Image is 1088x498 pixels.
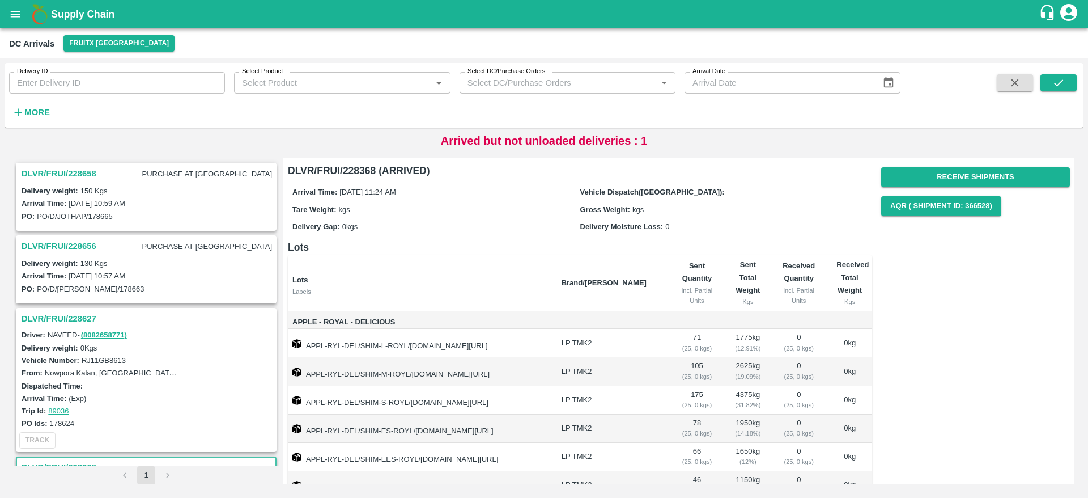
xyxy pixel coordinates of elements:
[22,285,35,293] label: PO:
[22,419,48,428] label: PO Ids:
[770,386,827,415] td: 0
[2,1,28,27] button: open drawer
[140,167,274,182] p: PURCHASE AT [GEOGRAPHIC_DATA]
[288,357,552,386] td: APPL-RYL-DEL/SHIM-M-ROYL/[DOMAIN_NAME][URL]
[827,329,872,357] td: 0 kg
[292,453,301,462] img: box
[552,415,669,443] td: LP TMK2
[292,276,308,284] b: Lots
[22,344,78,352] label: Delivery weight:
[682,261,712,282] b: Sent Quantity
[836,297,863,307] div: Kgs
[827,415,872,443] td: 0 kg
[677,372,716,382] div: ( 25, 0 kgs)
[677,343,716,353] div: ( 25, 0 kgs)
[81,331,127,339] a: (8082658771)
[770,443,827,471] td: 0
[288,329,552,357] td: APPL-RYL-DEL/SHIM-L-ROYL/[DOMAIN_NAME][URL]
[783,261,815,282] b: Received Quantity
[22,239,96,254] h3: DLVR/FRUI/228656
[552,329,669,357] td: LP TMK2
[735,372,762,382] div: ( 19.09 %)
[770,357,827,386] td: 0
[726,443,771,471] td: 1650 kg
[292,424,301,433] img: box
[726,329,771,357] td: 1775 kg
[668,443,725,471] td: 66
[45,368,338,377] label: Nowpora Kalan, [GEOGRAPHIC_DATA], [GEOGRAPHIC_DATA], [GEOGRAPHIC_DATA]
[22,166,96,181] h3: DLVR/FRUI/228658
[51,6,1039,22] a: Supply Chain
[665,222,669,231] span: 0
[632,205,644,214] span: kgs
[552,386,669,415] td: LP TMK2
[9,72,225,94] input: Enter Delivery ID
[292,286,552,297] div: Labels
[50,419,74,428] label: 178624
[657,75,671,90] button: Open
[441,132,648,149] p: Arrived but not unloaded deliveries : 1
[22,272,66,280] label: Arrival Time:
[735,297,762,307] div: Kgs
[48,407,69,415] a: 89036
[22,407,46,415] label: Trip Id:
[779,343,818,353] div: ( 25, 0 kgs)
[668,386,725,415] td: 175
[668,357,725,386] td: 105
[22,382,83,390] label: Dispatched Time:
[22,369,42,377] label: From:
[22,311,274,326] h3: DLVR/FRUI/228627
[28,3,51,26] img: logo
[580,205,631,214] label: Gross Weight:
[22,394,66,403] label: Arrival Time:
[779,372,818,382] div: ( 25, 0 kgs)
[881,196,1001,216] button: AQR ( Shipment Id: 366528)
[69,394,86,403] label: (Exp)
[137,466,155,484] button: page 1
[17,67,48,76] label: Delivery ID
[562,278,647,287] b: Brand/[PERSON_NAME]
[836,260,869,294] b: Received Total Weight
[80,344,97,352] label: 0 Kgs
[668,415,725,443] td: 78
[292,188,337,196] label: Arrival Time:
[878,72,899,94] button: Choose date
[677,285,716,306] div: incl. Partial Units
[22,199,66,208] label: Arrival Time:
[69,272,125,280] label: [DATE] 10:57 AM
[242,67,283,76] label: Select Product
[22,356,79,365] label: Vehicle Number:
[726,386,771,415] td: 4375 kg
[692,67,725,76] label: Arrival Date
[881,167,1070,187] button: Receive Shipments
[827,386,872,415] td: 0 kg
[80,259,108,268] label: 130 Kgs
[779,285,818,306] div: incl. Partial Units
[342,222,358,231] span: 0 kgs
[726,415,771,443] td: 1950 kg
[735,428,762,438] div: ( 14.18 %)
[288,239,872,255] h6: Lots
[292,339,301,348] img: box
[63,35,175,52] button: Select DC
[685,72,873,94] input: Arrival Date
[237,75,428,90] input: Select Product
[51,9,114,20] b: Supply Chain
[552,357,669,386] td: LP TMK2
[48,331,128,339] span: NAVEED -
[339,205,350,214] span: kgs
[677,457,716,467] div: ( 25, 0 kgs)
[726,357,771,386] td: 2625 kg
[467,67,545,76] label: Select DC/Purchase Orders
[82,356,126,365] label: RJ11GB8613
[779,457,818,467] div: ( 25, 0 kgs)
[288,443,552,471] td: APPL-RYL-DEL/SHIM-EES-ROYL/[DOMAIN_NAME][URL]
[69,199,125,208] label: [DATE] 10:59 AM
[22,460,274,475] h3: DLVR/FRUI/228368
[37,285,144,293] label: PO/D/[PERSON_NAME]/178663
[24,108,50,117] strong: More
[22,212,35,221] label: PO:
[1059,2,1079,26] div: account of current user
[292,481,301,490] img: box
[22,331,45,339] label: Driver:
